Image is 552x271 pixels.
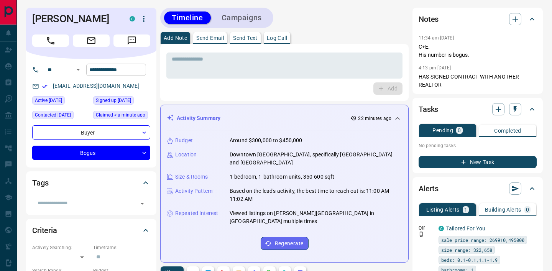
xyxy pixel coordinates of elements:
div: Tue Oct 14 2025 [93,111,150,122]
div: Bogus [32,146,150,160]
span: Contacted [DATE] [35,111,71,119]
p: Size & Rooms [175,173,208,181]
div: Notes [419,10,537,28]
p: Add Note [164,35,187,41]
div: condos.ca [130,16,135,21]
button: Timeline [164,11,211,24]
button: Open [137,198,148,209]
div: Tags [32,174,150,192]
h2: Criteria [32,224,57,237]
div: Sun Mar 03 2024 [32,111,89,122]
p: Off [419,225,434,232]
span: Email [73,34,110,47]
h2: Tasks [419,103,438,115]
p: Send Email [196,35,224,41]
p: Around $300,000 to $450,000 [230,136,302,145]
svg: Email Verified [42,84,48,89]
span: Claimed < a minute ago [96,111,145,119]
p: 1 [464,207,467,212]
div: Sun Oct 12 2025 [32,96,89,107]
button: Campaigns [214,11,269,24]
button: Open [74,65,83,74]
span: Call [32,34,69,47]
p: Building Alerts [485,207,521,212]
h2: Tags [32,177,48,189]
p: 1-bedroom, 1-bathroom units, 350-600 sqft [230,173,334,181]
div: Activity Summary22 minutes ago [167,111,402,125]
span: Active [DATE] [35,97,62,104]
p: Viewed listings on [PERSON_NAME][GEOGRAPHIC_DATA] in [GEOGRAPHIC_DATA] multiple times [230,209,402,225]
h2: Alerts [419,182,439,195]
div: Sat May 21 2022 [93,96,150,107]
p: Downtown [GEOGRAPHIC_DATA], specifically [GEOGRAPHIC_DATA] and [GEOGRAPHIC_DATA] [230,151,402,167]
div: Buyer [32,125,150,140]
p: Activity Pattern [175,187,213,195]
p: Repeated Interest [175,209,218,217]
h2: Notes [419,13,439,25]
p: 22 minutes ago [358,115,391,122]
span: sale price range: 269910,495000 [441,236,524,244]
p: 0 [458,128,461,133]
p: No pending tasks [419,140,537,151]
p: Send Text [233,35,258,41]
span: beds: 0.1-0.1,1.1-1.9 [441,256,498,264]
p: Actively Searching: [32,244,89,251]
a: [EMAIL_ADDRESS][DOMAIN_NAME] [53,83,140,89]
div: Tasks [419,100,537,118]
span: Message [113,34,150,47]
h1: [PERSON_NAME] [32,13,118,25]
div: condos.ca [439,226,444,231]
p: Budget [175,136,193,145]
button: Regenerate [261,237,309,250]
svg: Push Notification Only [419,232,424,237]
span: size range: 322,658 [441,246,492,254]
p: HAS SIGNED CONTRACT WITH ANOTHER REALTOR [419,73,537,89]
button: New Task [419,156,537,168]
p: 11:34 am [DATE] [419,35,454,41]
p: Timeframe: [93,244,150,251]
p: Based on the lead's activity, the best time to reach out is: 11:00 AM - 11:02 AM [230,187,402,203]
p: 0 [526,207,529,212]
p: Pending [432,128,453,133]
p: Log Call [267,35,287,41]
div: Alerts [419,179,537,198]
p: C+E. His number is bogus. [419,43,537,59]
p: 4:13 pm [DATE] [419,65,451,71]
p: Listing Alerts [426,207,460,212]
span: Signed up [DATE] [96,97,131,104]
div: Criteria [32,221,150,240]
p: Location [175,151,197,159]
p: Completed [494,128,521,133]
a: Tailored For You [446,225,485,232]
p: Activity Summary [177,114,220,122]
